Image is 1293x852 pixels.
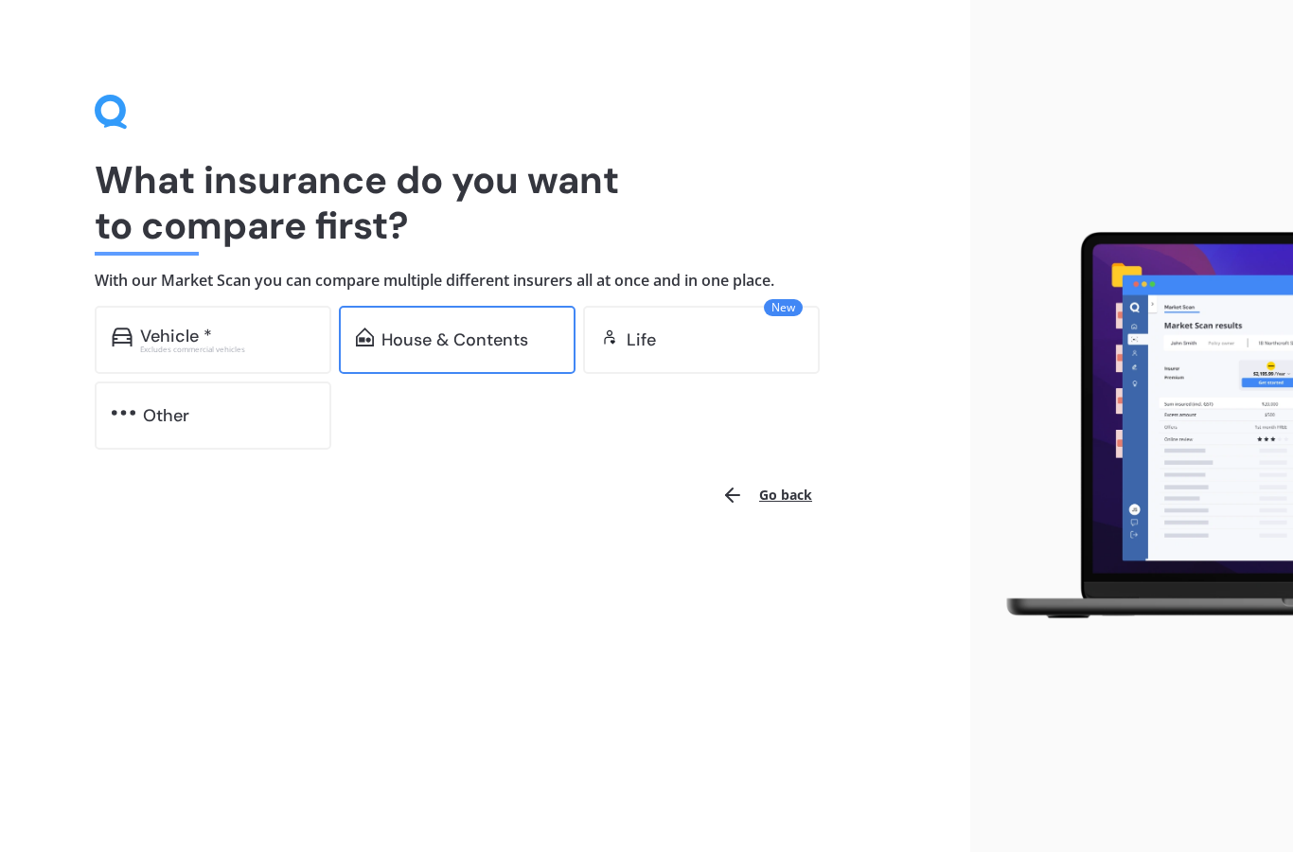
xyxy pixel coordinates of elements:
[95,157,876,248] h1: What insurance do you want to compare first?
[140,327,212,346] div: Vehicle *
[143,406,189,425] div: Other
[112,403,135,422] img: other.81dba5aafe580aa69f38.svg
[140,346,314,353] div: Excludes commercial vehicles
[764,299,803,316] span: New
[381,330,528,349] div: House & Contents
[627,330,656,349] div: Life
[600,328,619,346] img: life.f720d6a2d7cdcd3ad642.svg
[710,472,824,518] button: Go back
[95,271,876,291] h4: With our Market Scan you can compare multiple different insurers all at once and in one place.
[112,328,133,346] img: car.f15378c7a67c060ca3f3.svg
[356,328,374,346] img: home-and-contents.b802091223b8502ef2dd.svg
